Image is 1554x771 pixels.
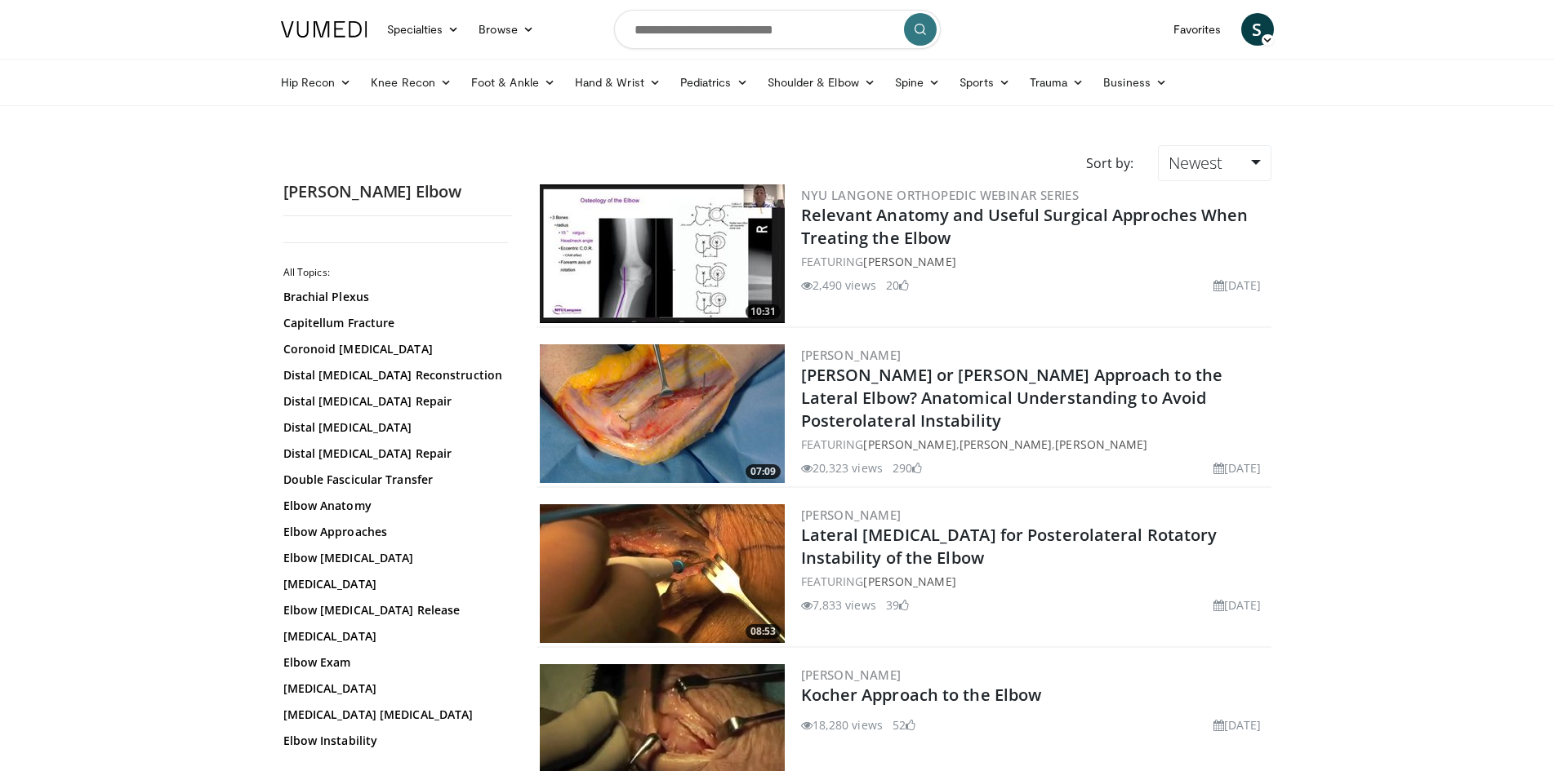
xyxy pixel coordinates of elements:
[283,602,504,618] a: Elbow [MEDICAL_DATA] Release
[801,524,1218,569] a: Lateral [MEDICAL_DATA] for Posterolateral Rotatory Instability of the Elbow
[283,498,504,514] a: Elbow Anatomy
[801,204,1249,249] a: Relevant Anatomy and Useful Surgical Approches When Treating the Elbow
[1020,66,1094,99] a: Trauma
[863,254,955,269] a: [PERSON_NAME]
[1213,596,1262,614] li: [DATE]
[801,573,1268,590] div: FEATURING
[801,667,902,683] a: [PERSON_NAME]
[758,66,885,99] a: Shoulder & Elbow
[283,472,504,488] a: Double Fascicular Transfer
[863,574,955,589] a: [PERSON_NAME]
[1158,145,1271,181] a: Newest
[283,315,504,331] a: Capitellum Fracture
[960,436,1052,452] a: [PERSON_NAME]
[283,628,504,645] a: [MEDICAL_DATA]
[281,21,367,38] img: VuMedi Logo
[801,596,876,614] li: 7,833 views
[1055,436,1147,452] a: [PERSON_NAME]
[283,341,504,357] a: Coronoid [MEDICAL_DATA]
[540,184,785,323] img: d8488b66-ff1c-4f5f-aa68-aa3788768e27.300x170_q85_crop-smart_upscale.jpg
[801,436,1268,453] div: FEATURING , ,
[361,66,461,99] a: Knee Recon
[540,504,785,643] img: -TiYc6krEQGNAzh34xMDoxOjBrO-I4W8.300x170_q85_crop-smart_upscale.jpg
[283,550,504,566] a: Elbow [MEDICAL_DATA]
[283,654,504,671] a: Elbow Exam
[283,367,504,383] a: Distal [MEDICAL_DATA] Reconstruction
[283,707,504,723] a: [MEDICAL_DATA] [MEDICAL_DATA]
[1093,66,1177,99] a: Business
[283,419,504,436] a: Distal [MEDICAL_DATA]
[746,464,781,479] span: 07:09
[377,13,470,46] a: Specialties
[1213,459,1262,476] li: [DATE]
[1164,13,1231,46] a: Favorites
[801,364,1223,432] a: [PERSON_NAME] or [PERSON_NAME] Approach to the Lateral Elbow? Anatomical Understanding to Avoid P...
[283,680,504,697] a: [MEDICAL_DATA]
[283,181,512,202] h2: [PERSON_NAME] Elbow
[283,393,504,410] a: Distal [MEDICAL_DATA] Repair
[950,66,1020,99] a: Sports
[283,733,504,749] a: Elbow Instability
[1169,152,1222,174] span: Newest
[670,66,758,99] a: Pediatrics
[801,716,883,733] li: 18,280 views
[283,576,504,592] a: [MEDICAL_DATA]
[1213,277,1262,294] li: [DATE]
[801,459,883,476] li: 20,323 views
[1213,716,1262,733] li: [DATE]
[565,66,670,99] a: Hand & Wrist
[271,66,362,99] a: Hip Recon
[885,66,950,99] a: Spine
[801,277,876,294] li: 2,490 views
[469,13,544,46] a: Browse
[893,716,915,733] li: 52
[461,66,565,99] a: Foot & Ankle
[893,459,922,476] li: 290
[886,277,909,294] li: 20
[614,10,941,49] input: Search topics, interventions
[863,436,955,452] a: [PERSON_NAME]
[801,507,902,523] a: [PERSON_NAME]
[283,266,508,279] h2: All Topics:
[1241,13,1274,46] a: S
[283,445,504,462] a: Distal [MEDICAL_DATA] Repair
[283,289,504,305] a: Brachial Plexus
[1074,145,1146,181] div: Sort by:
[283,524,504,540] a: Elbow Approaches
[540,184,785,323] a: 10:31
[801,347,902,363] a: [PERSON_NAME]
[540,504,785,643] a: 08:53
[746,624,781,639] span: 08:53
[801,684,1042,706] a: Kocher Approach to the Elbow
[886,596,909,614] li: 39
[746,304,781,319] span: 10:31
[540,344,785,483] img: d5fb476d-116e-4503-aa90-d2bb1c71af5c.300x170_q85_crop-smart_upscale.jpg
[801,253,1268,270] div: FEATURING
[540,344,785,483] a: 07:09
[801,187,1080,203] a: NYU Langone Orthopedic Webinar Series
